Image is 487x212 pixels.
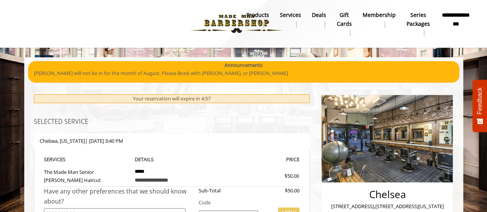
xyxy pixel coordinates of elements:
b: Series packages [407,11,430,28]
img: Made Man Barbershop logo [184,3,290,45]
b: Deals [312,11,326,19]
a: ServicesServices [274,10,306,30]
b: Services [280,11,301,19]
b: products [246,11,269,19]
th: PRICE [214,155,300,164]
a: MembershipMembership [357,10,401,30]
div: $50.00 [257,172,299,180]
div: Code [193,199,300,207]
div: Your reservation will expire in 4:57 [34,94,310,103]
div: Sub-Total [193,187,264,195]
div: Have any other preferences that we should know about? [44,187,193,206]
a: DealsDeals [306,10,331,30]
span: , [US_STATE] [57,137,85,144]
button: Feedback - Show survey [472,80,487,132]
b: Membership [363,11,396,19]
th: DETAILS [129,155,214,164]
p: [STREET_ADDRESS],[STREET_ADDRESS][US_STATE] [330,202,444,210]
a: Series packagesSeries packages [401,10,435,38]
b: gift cards [337,11,352,28]
div: $50.00 [264,187,300,195]
h2: Chelsea [330,189,444,200]
b: Announcements [224,61,263,69]
span: S [63,156,65,163]
b: Chelsea | [DATE] 3:40 PM [40,137,123,144]
h3: SELECTED SERVICE [34,119,310,125]
p: [PERSON_NAME] will not be in for the month of August. Please Book with [PERSON_NAME], or [PERSON_... [34,69,454,77]
th: SERVICE [44,155,129,164]
a: Gift cardsgift cards [331,10,357,38]
span: Feedback [476,87,483,114]
td: The Made Man Senior [PERSON_NAME] Haircut [44,164,129,187]
a: Productsproducts [241,10,274,30]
